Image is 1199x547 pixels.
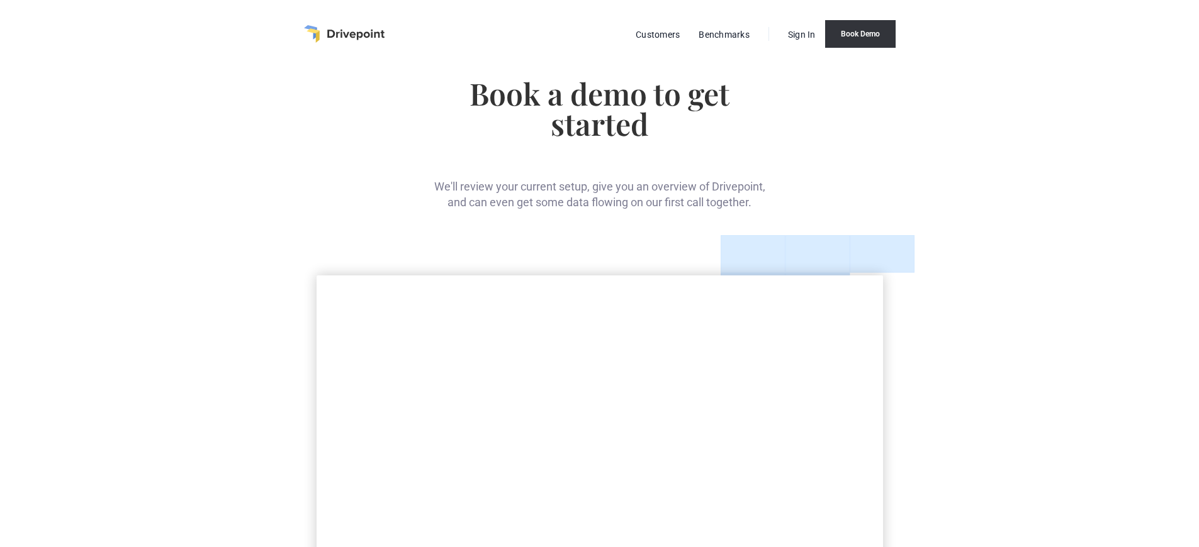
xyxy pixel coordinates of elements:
[1136,487,1199,547] iframe: Chat Widget
[825,20,896,48] a: Book Demo
[692,26,756,43] a: Benchmarks
[629,26,686,43] a: Customers
[431,78,768,138] h1: Book a demo to get started
[431,158,768,210] div: We'll review your current setup, give you an overview of Drivepoint, and can even get some data f...
[782,26,822,43] a: Sign In
[304,25,385,43] a: home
